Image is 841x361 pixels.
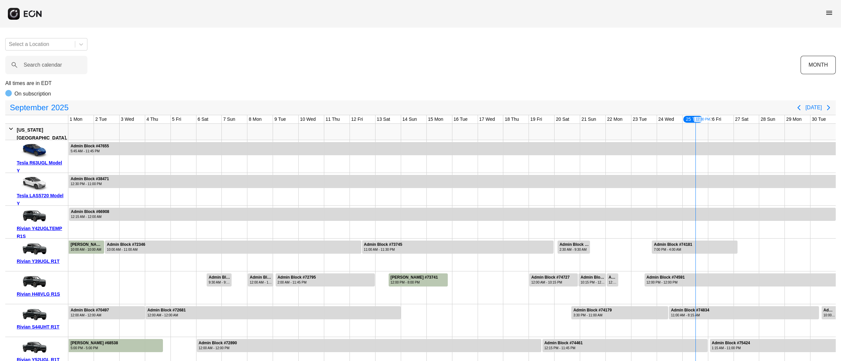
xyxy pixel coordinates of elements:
span: September [9,101,50,114]
div: 9 Tue [273,115,287,123]
div: Admin Block #72681 [148,308,186,313]
div: 27 Sat [734,115,750,123]
button: Previous page [792,101,806,114]
img: car [17,307,50,323]
div: Rented for 4 days by Admin Block Current status is rental [651,239,738,254]
img: car [17,241,50,257]
div: 17 Wed [478,115,496,123]
button: [DATE] [806,102,822,114]
div: Admin Block #72795 [278,275,316,280]
div: 12:30 PM - 11:00 PM [71,181,109,186]
div: Rented for 3 days by Admin Block Current status is rental [821,304,836,319]
div: 11:00 AM - 8:15 AM [671,313,709,318]
div: 5 Fri [171,115,183,123]
div: Tesla R63UGL Model Y [17,159,66,175]
div: Rented for 2 days by Admin Block Current status is rental [557,239,590,254]
div: 10:00 AM - 10:00 AM [71,247,103,252]
div: Admin Block #70137 [250,275,273,280]
div: 12:00 AM - 12:00 AM [148,313,186,318]
div: Admin Block #74462 [580,275,605,280]
div: 20 Sat [555,115,570,123]
div: 12:15 AM - 12:00 AM [71,214,109,219]
div: Admin Block #72346 [107,242,145,247]
div: 12 Fri [350,115,364,123]
div: Rented for 16 days by Gabriele Turchi Current status is completed [68,337,163,352]
div: 4 Thu [145,115,160,123]
div: Admin Block #75424 [712,341,750,346]
div: 3 Wed [120,115,135,123]
div: Rented for 2 days by Admin Block Current status is rental [578,271,606,287]
button: September2025 [6,101,73,114]
div: Admin Block #74728 [609,275,618,280]
div: Rented for 1 days by Admin Block Current status is rental [606,271,619,287]
div: 9:30 AM - 9:30 AM [209,280,231,285]
div: 1 Mon [68,115,84,123]
div: 10:00 AM - 4:30 PM [824,313,835,318]
div: 22 Mon [606,115,624,123]
div: 11:00 AM - 11:30 PM [364,247,402,252]
div: Rented for 2 days by Admin Block Current status is rental [247,271,274,287]
div: 23 Tue [631,115,648,123]
div: Rented for 10 days by Admin Block Current status is rental [145,304,401,319]
div: 12:00 PM - 12:00 PM [647,280,685,285]
div: 29 Mon [785,115,803,123]
span: menu [825,9,833,17]
div: 26 Fri [708,115,723,123]
div: [PERSON_NAME] #68538 [71,341,118,346]
div: 12:00 PM - 8:00 PM [391,280,438,285]
div: Admin Block #74180 [559,242,589,247]
div: 3:30 PM - 11:00 AM [573,313,612,318]
div: Rented for 16 days by Admin Block Current status is rental [68,304,145,319]
div: Admin Block #71726 [209,275,231,280]
div: 15 Mon [427,115,445,123]
div: 11 Thu [324,115,341,123]
div: Tesla LAS5720 Model Y [17,192,66,207]
div: Rented for 119 days by Admin Block Current status is rental [644,271,836,287]
button: MONTH [801,56,836,74]
div: Admin Block #74591 [647,275,685,280]
div: Rivian H48VLG R1S [17,290,66,298]
div: Rented for 30 days by Admin Block Current status is rental [69,206,836,221]
div: 19 Fri [529,115,543,123]
div: Rivian S44UHT R1T [17,323,66,331]
div: 2:30 AM - 9:30 AM [559,247,589,252]
div: 13 Sat [375,115,391,123]
div: [US_STATE][GEOGRAPHIC_DATA], [GEOGRAPHIC_DATA] [17,126,67,150]
div: 14 Sun [401,115,418,123]
div: Rented for 7 days by Admin Block Current status is rental [542,337,708,352]
div: 5:45 AM - 11:45 PM [71,149,109,154]
div: Rented for 11 days by Admin Block Current status is rental [104,239,361,254]
div: 12:00 AM - 10:15 PM [531,280,570,285]
div: Rented for 14 days by Admin Block Current status is rental [196,337,542,352]
div: 25 Thu [683,115,703,123]
div: 18 Thu [503,115,520,123]
span: 2025 [50,101,70,114]
div: 10 Wed [299,115,317,123]
div: 1:15 AM - 11:00 PM [712,346,750,350]
div: 12:00 AM - 12:30 AM [250,280,273,285]
div: Rented for 8 days by Admin Block Current status is rental [362,239,554,254]
div: Admin Block #66908 [71,209,109,214]
div: Admin Block #74181 [654,242,692,247]
div: 12:30 AM - 12:00 PM [609,280,618,285]
div: Admin Block #72890 [199,341,237,346]
div: [PERSON_NAME] #73741 [391,275,438,280]
div: Admin Block #38471 [71,177,109,181]
div: Admin Block #47655 [71,144,109,149]
div: 2 Tue [94,115,108,123]
div: Rented for 702 days by Admin Block Current status is rental [68,140,836,155]
div: Rented for 4 days by Admin Block Current status is rental [275,271,375,287]
div: 10:15 PM - 12:30 AM [580,280,605,285]
div: 12:15 PM - 11:45 PM [544,346,583,350]
div: Rented for 1 days by Admin Block Current status is rental [206,271,232,287]
p: On subscription [14,90,51,98]
img: car [17,208,50,224]
p: All times are in EDT [5,79,836,87]
button: Next page [822,101,835,114]
div: 28 Sun [759,115,776,123]
div: Admin Block #74834 [671,308,709,313]
div: 5:00 PM - 5:00 PM [71,346,118,350]
div: Rented for 3 days by Abdulrahman Alkhaja Current status is completed [388,271,448,287]
img: car [17,142,50,159]
div: Rented for 2 days by Admin Block Current status is rental [529,271,578,287]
